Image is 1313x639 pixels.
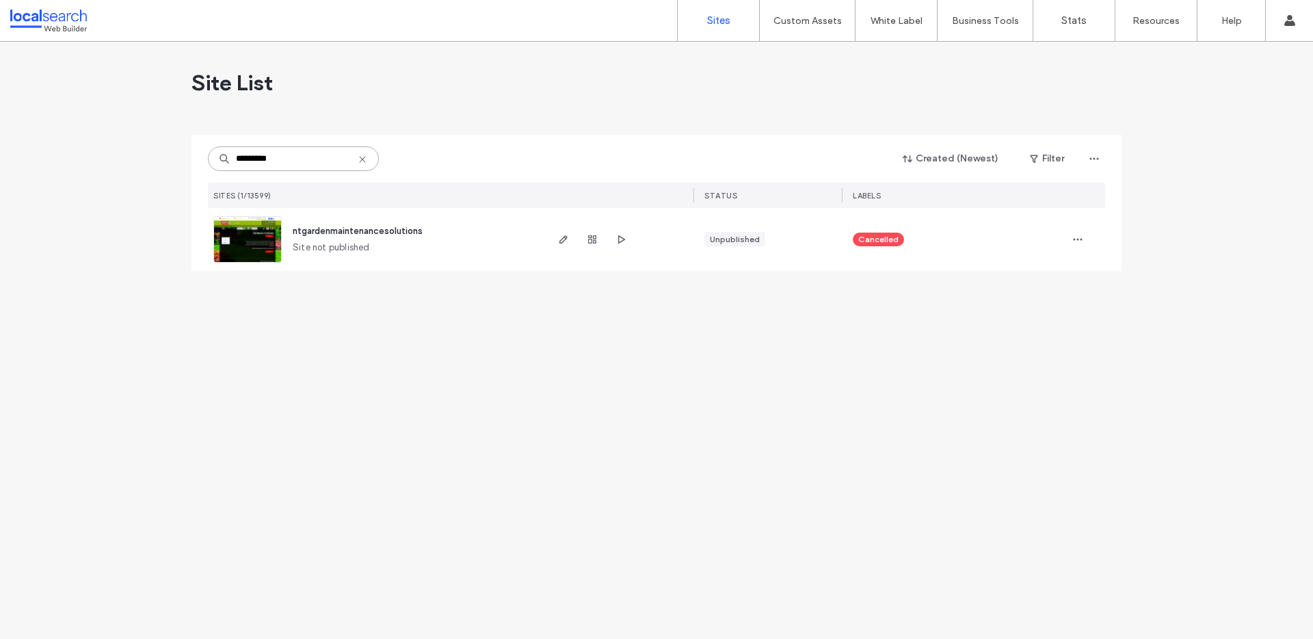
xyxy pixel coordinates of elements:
[707,14,730,27] label: Sites
[1221,15,1242,27] label: Help
[858,233,899,246] span: Cancelled
[891,148,1011,170] button: Created (Newest)
[293,226,423,236] a: ntgardenmaintenancesolutions
[1061,14,1087,27] label: Stats
[871,15,923,27] label: White Label
[1132,15,1180,27] label: Resources
[952,15,1019,27] label: Business Tools
[191,69,273,96] span: Site List
[853,191,881,200] span: LABELS
[773,15,842,27] label: Custom Assets
[31,10,59,22] span: Help
[213,191,271,200] span: SITES (1/13599)
[710,233,760,246] div: Unpublished
[704,191,737,200] span: STATUS
[293,241,370,255] span: Site not published
[1016,148,1078,170] button: Filter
